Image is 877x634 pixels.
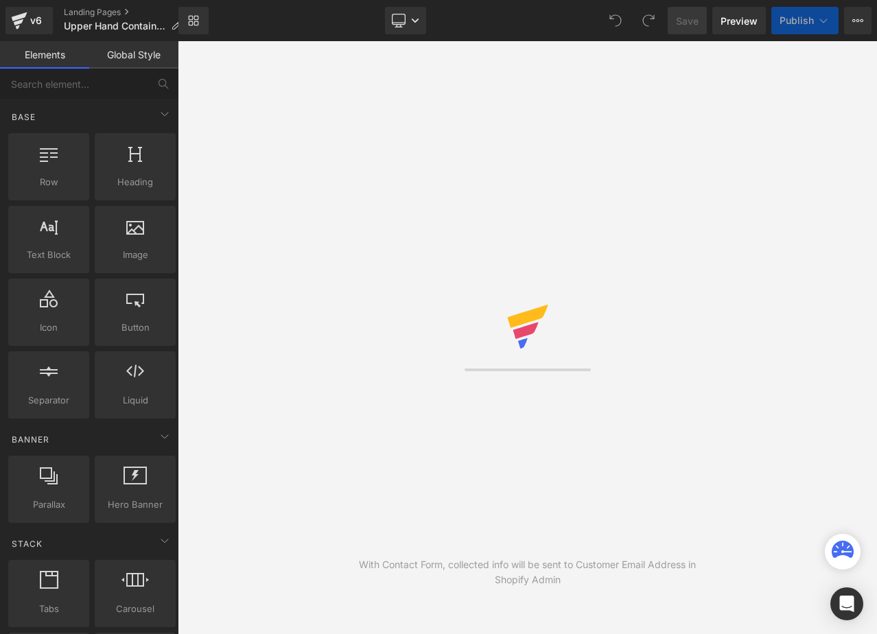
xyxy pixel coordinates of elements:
[844,7,872,34] button: More
[99,497,172,512] span: Hero Banner
[27,12,45,30] div: v6
[5,7,53,34] a: v6
[721,14,758,28] span: Preview
[12,320,85,335] span: Icon
[10,110,37,124] span: Base
[635,7,662,34] button: Redo
[10,433,51,446] span: Banner
[780,15,814,26] span: Publish
[602,7,629,34] button: Undo
[712,7,766,34] a: Preview
[64,7,191,18] a: Landing Pages
[12,248,85,262] span: Text Block
[12,602,85,616] span: Tabs
[99,248,172,262] span: Image
[64,21,165,32] span: Upper Hand Containers
[99,320,172,335] span: Button
[12,497,85,512] span: Parallax
[178,7,209,34] a: New Library
[353,557,703,587] div: With Contact Form, collected info will be sent to Customer Email Address in Shopify Admin
[12,175,85,189] span: Row
[10,537,44,550] span: Stack
[89,41,178,69] a: Global Style
[676,14,699,28] span: Save
[99,393,172,408] span: Liquid
[830,587,863,620] div: Open Intercom Messenger
[771,7,839,34] button: Publish
[12,393,85,408] span: Separator
[99,602,172,616] span: Carousel
[99,175,172,189] span: Heading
